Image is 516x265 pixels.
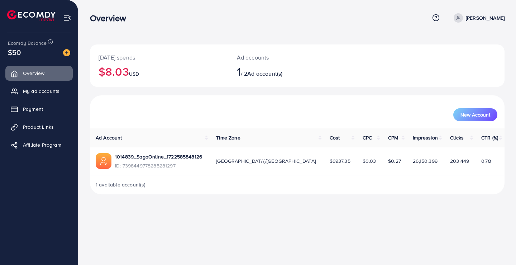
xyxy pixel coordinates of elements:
[247,70,282,77] span: Ad account(s)
[96,153,111,169] img: ic-ads-acc.e4c84228.svg
[363,134,372,141] span: CPC
[388,134,398,141] span: CPM
[23,105,43,113] span: Payment
[453,108,497,121] button: New Account
[129,70,139,77] span: USD
[237,53,323,62] p: Ad accounts
[8,47,21,57] span: $50
[216,157,316,165] span: [GEOGRAPHIC_DATA]/[GEOGRAPHIC_DATA]
[413,134,438,141] span: Impression
[466,14,505,22] p: [PERSON_NAME]
[481,157,491,165] span: 0.78
[63,14,71,22] img: menu
[413,157,438,165] span: 26,150,399
[5,84,73,98] a: My ad accounts
[115,153,202,160] a: 1014839_SagaOnline_1722585848126
[8,39,47,47] span: Ecomdy Balance
[99,65,220,78] h2: $8.03
[5,138,73,152] a: Affiliate Program
[388,157,401,165] span: $0.27
[99,53,220,62] p: [DATE] spends
[330,157,350,165] span: $6937.35
[216,134,240,141] span: Time Zone
[237,65,323,78] h2: / 2
[363,157,376,165] span: $0.03
[23,141,61,148] span: Affiliate Program
[330,134,340,141] span: Cost
[96,134,122,141] span: Ad Account
[115,162,202,169] span: ID: 7398449778285281297
[5,102,73,116] a: Payment
[450,134,464,141] span: Clicks
[23,123,54,131] span: Product Links
[7,10,56,21] img: logo
[63,49,70,56] img: image
[237,63,241,80] span: 1
[460,112,490,117] span: New Account
[5,66,73,80] a: Overview
[481,134,498,141] span: CTR (%)
[5,120,73,134] a: Product Links
[451,13,505,23] a: [PERSON_NAME]
[450,157,469,165] span: 203,449
[23,87,59,95] span: My ad accounts
[90,13,132,23] h3: Overview
[96,181,146,188] span: 1 available account(s)
[23,70,44,77] span: Overview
